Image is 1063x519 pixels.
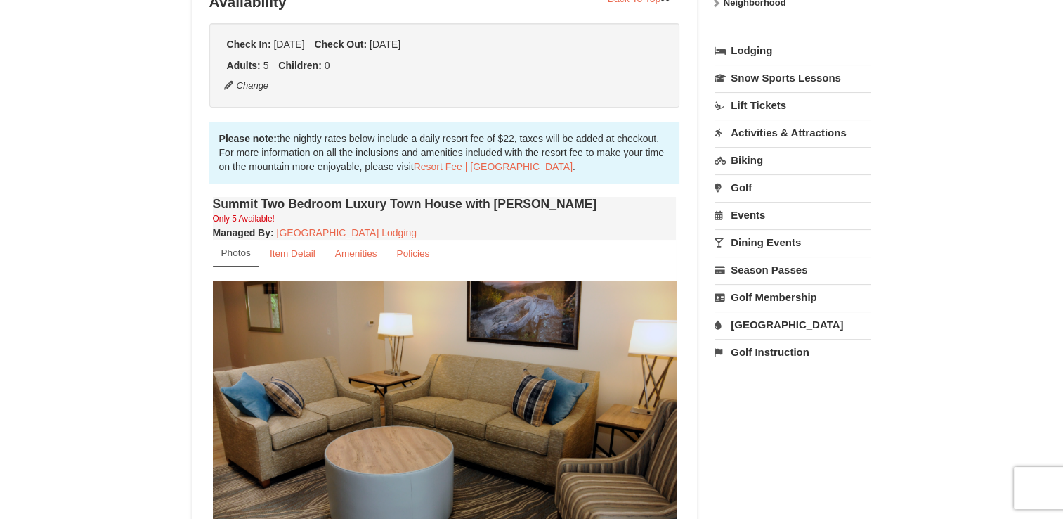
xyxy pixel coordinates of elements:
[213,240,259,267] a: Photos
[270,248,315,259] small: Item Detail
[715,257,871,283] a: Season Passes
[277,227,417,238] a: [GEOGRAPHIC_DATA] Lodging
[213,197,677,211] h4: Summit Two Bedroom Luxury Town House with [PERSON_NAME]
[273,39,304,50] span: [DATE]
[370,39,400,50] span: [DATE]
[387,240,438,267] a: Policies
[715,339,871,365] a: Golf Instruction
[213,214,275,224] small: Only 5 Available!
[715,229,871,255] a: Dining Events
[715,147,871,173] a: Biking
[715,312,871,338] a: [GEOGRAPHIC_DATA]
[278,60,321,71] strong: Children:
[715,174,871,200] a: Golf
[227,39,271,50] strong: Check In:
[325,60,330,71] span: 0
[715,120,871,146] a: Activities & Attractions
[213,227,270,238] span: Managed By
[715,65,871,91] a: Snow Sports Lessons
[715,38,871,63] a: Lodging
[221,248,251,258] small: Photos
[263,60,269,71] span: 5
[314,39,367,50] strong: Check Out:
[213,227,274,238] strong: :
[261,240,325,267] a: Item Detail
[396,248,429,259] small: Policies
[209,122,680,184] div: the nightly rates below include a daily resort fee of $22, taxes will be added at checkout. For m...
[715,284,871,310] a: Golf Membership
[326,240,386,267] a: Amenities
[219,133,277,144] strong: Please note:
[335,248,377,259] small: Amenities
[715,202,871,228] a: Events
[414,161,573,172] a: Resort Fee | [GEOGRAPHIC_DATA]
[223,78,270,94] button: Change
[715,92,871,118] a: Lift Tickets
[227,60,261,71] strong: Adults:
